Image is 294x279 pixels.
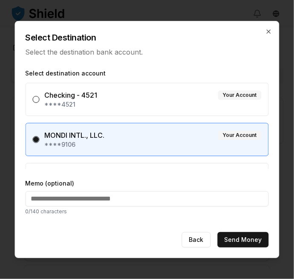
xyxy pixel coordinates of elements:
[26,208,269,215] p: 0 /140 characters
[45,90,98,100] div: Checking - 4521
[218,131,262,140] div: Your Account
[182,232,211,247] button: Back
[45,130,105,140] div: MONDI INTL., LLC.
[26,69,269,78] label: Select destination account
[33,136,40,143] button: MONDI INTL., LLC.Your Account****9106
[218,90,262,100] div: Your Account
[218,232,269,247] button: Send Money
[26,32,269,44] h2: Select Destination
[26,47,269,57] p: Select the destination bank account.
[33,96,40,103] button: Checking - 4521Your Account****4521
[26,179,269,188] label: Memo (optional)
